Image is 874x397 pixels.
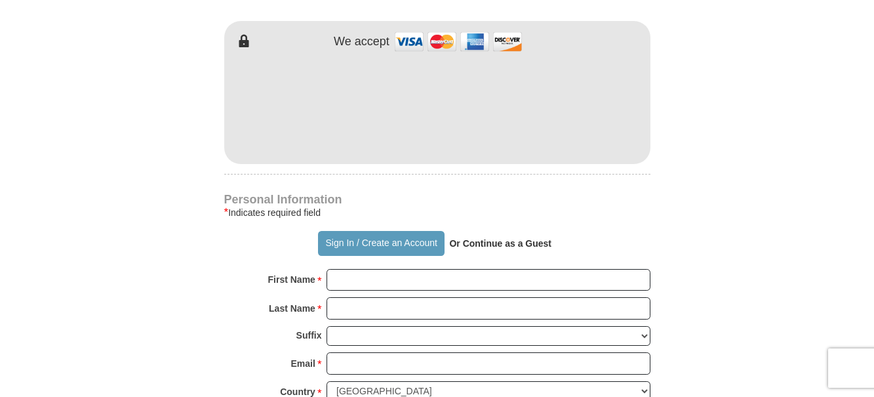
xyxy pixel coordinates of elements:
button: Sign In / Create an Account [318,231,445,256]
h4: Personal Information [224,194,650,205]
strong: Last Name [269,299,315,318]
strong: Or Continue as a Guest [449,238,551,249]
strong: Email [291,354,315,373]
strong: First Name [268,270,315,289]
div: Indicates required field [224,205,650,220]
img: credit cards accepted [393,28,524,56]
h4: We accept [334,35,389,49]
strong: Suffix [296,326,322,345]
